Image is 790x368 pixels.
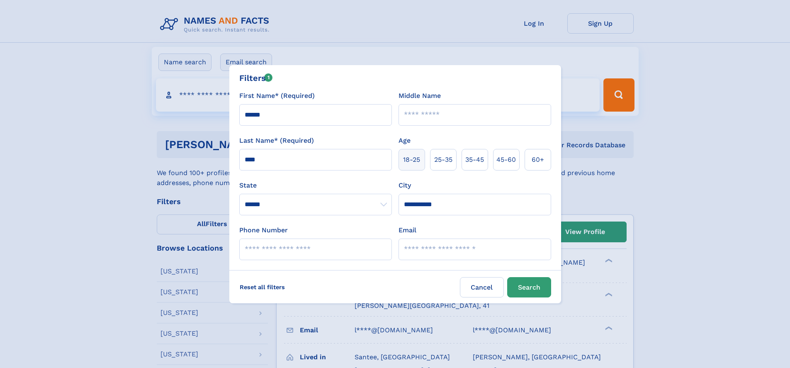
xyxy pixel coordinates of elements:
[399,136,411,146] label: Age
[465,155,484,165] span: 35‑45
[507,277,551,297] button: Search
[239,72,273,84] div: Filters
[399,180,411,190] label: City
[239,180,392,190] label: State
[399,91,441,101] label: Middle Name
[239,136,314,146] label: Last Name* (Required)
[434,155,452,165] span: 25‑35
[460,277,504,297] label: Cancel
[532,155,544,165] span: 60+
[496,155,516,165] span: 45‑60
[239,225,288,235] label: Phone Number
[234,277,290,297] label: Reset all filters
[403,155,420,165] span: 18‑25
[239,91,315,101] label: First Name* (Required)
[399,225,416,235] label: Email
